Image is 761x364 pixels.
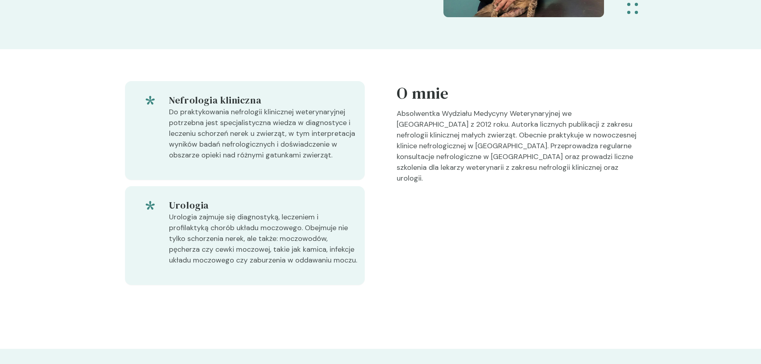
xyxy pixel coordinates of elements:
p: Do praktykowania nefrologii klinicznej weterynaryjnej potrzebna jest specjalistyczna wiedza w dia... [169,107,358,167]
h5: O mnie [397,81,636,105]
h5: Urologia [169,199,358,212]
p: Absolwentka Wydziału Medycyny Weterynaryjnej we [GEOGRAPHIC_DATA] z 2012 roku. Autorka licznych p... [397,108,636,190]
p: Urologia zajmuje się diagnostyką, leczeniem i profilaktyką chorób układu moczowego. Obejmuje nie ... [169,212,358,272]
h5: Nefrologia kliniczna [169,94,358,107]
